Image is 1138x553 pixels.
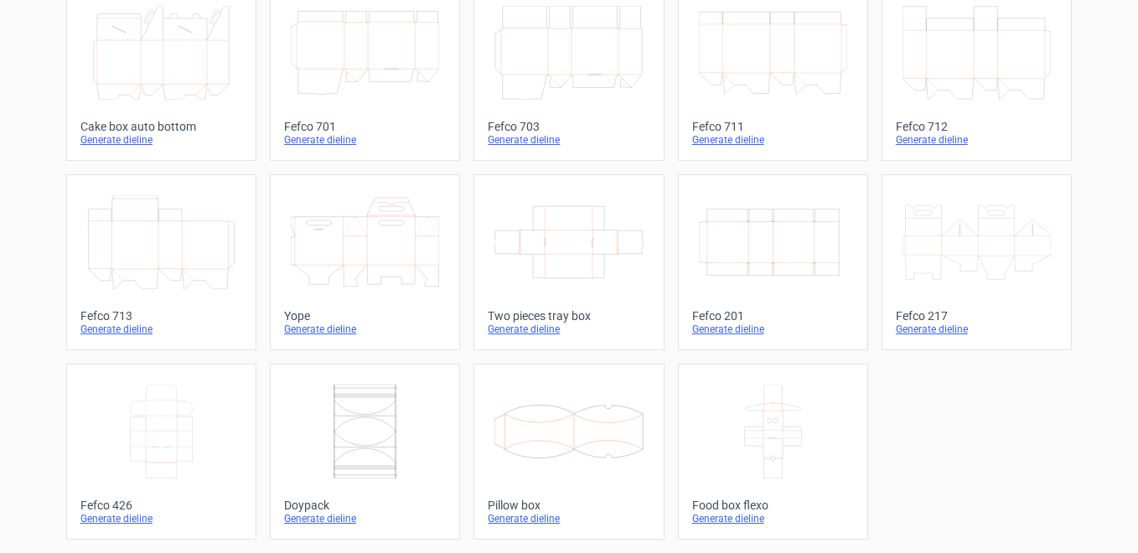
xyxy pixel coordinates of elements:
a: YopeGenerate dieline [270,174,460,350]
div: Fefco 712 [896,120,1058,133]
div: Generate dieline [896,323,1058,336]
div: Generate dieline [80,512,242,525]
div: Generate dieline [488,133,649,147]
div: Fefco 701 [284,120,446,133]
div: Generate dieline [692,512,854,525]
div: Generate dieline [692,133,854,147]
div: Fefco 703 [488,120,649,133]
div: Cake box auto bottom [80,120,242,133]
div: Generate dieline [896,133,1058,147]
a: Fefco 713Generate dieline [66,174,256,350]
div: Fefco 201 [692,309,854,323]
div: Fefco 217 [896,309,1058,323]
div: Generate dieline [284,323,446,336]
div: Generate dieline [80,133,242,147]
a: DoypackGenerate dieline [270,364,460,540]
div: Generate dieline [488,512,649,525]
div: Doypack [284,499,446,512]
div: Food box flexo [692,499,854,512]
a: Two pieces tray boxGenerate dieline [473,174,664,350]
div: Generate dieline [284,133,446,147]
a: Fefco 426Generate dieline [66,364,256,540]
div: Two pieces tray box [488,309,649,323]
div: Generate dieline [80,323,242,336]
a: Food box flexoGenerate dieline [678,364,868,540]
div: Yope [284,309,446,323]
div: Pillow box [488,499,649,512]
div: Fefco 713 [80,309,242,323]
div: Generate dieline [692,323,854,336]
a: Fefco 217Generate dieline [882,174,1072,350]
div: Fefco 711 [692,120,854,133]
a: Fefco 201Generate dieline [678,174,868,350]
a: Pillow boxGenerate dieline [473,364,664,540]
div: Generate dieline [488,323,649,336]
div: Fefco 426 [80,499,242,512]
div: Generate dieline [284,512,446,525]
